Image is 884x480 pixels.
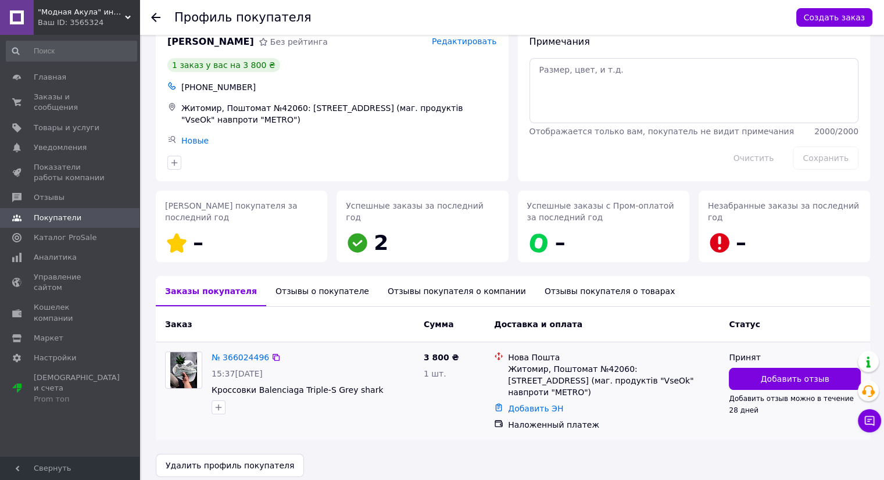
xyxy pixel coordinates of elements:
div: Prom топ [34,394,120,404]
div: Отзывы покупателя о компании [378,276,535,306]
span: Сумма [424,320,454,329]
img: Фото товару [170,352,198,388]
span: Отзывы [34,192,65,203]
span: – [736,231,746,255]
span: Доставка и оплата [494,320,582,329]
span: Каталог ProSale [34,232,96,243]
div: Отзывы покупателя о товарах [535,276,685,306]
span: Успешные заказы с Пром-оплатой за последний год [527,201,674,222]
a: Фото товару [165,352,202,389]
h1: Профиль покупателя [174,10,312,24]
div: Отзывы о покупателе [266,276,378,306]
span: Главная [34,72,66,83]
span: Настройки [34,353,76,363]
span: Примечания [529,36,590,47]
span: 2 [374,231,388,255]
span: Кошелек компании [34,302,108,323]
span: – [193,231,203,255]
span: [DEMOGRAPHIC_DATA] и счета [34,372,120,404]
span: Незабранные заказы за последний год [708,201,859,222]
span: 1 шт. [424,369,446,378]
span: Статус [729,320,760,329]
button: Чат с покупателем [858,409,881,432]
a: Новые [181,136,209,145]
span: 2000 / 2000 [814,127,858,136]
button: Добавить отзыв [729,368,861,390]
div: 1 заказ у вас на 3 800 ₴ [167,58,280,72]
div: Заказы покупателя [156,276,266,306]
button: Создать заказ [796,8,872,27]
div: Житомир, Поштомат №42060: [STREET_ADDRESS] (маг. продуктів "VseOk" навпроти "METRO") [508,363,720,398]
div: Принят [729,352,861,363]
span: Управление сайтом [34,272,108,293]
span: Показатели работы компании [34,162,108,183]
span: "Модная Акула" интернет магазин одежды и обуви [38,7,125,17]
span: Товары и услуги [34,123,99,133]
span: Отображается только вам, покупатель не видит примечания [529,127,794,136]
span: Без рейтинга [270,37,328,46]
span: 3 800 ₴ [424,353,459,362]
div: Вернуться назад [151,12,160,23]
div: [PHONE_NUMBER] [179,79,499,95]
span: [PERSON_NAME] [167,35,254,49]
span: Успешные заказы за последний год [346,201,484,222]
span: Заказ [165,320,192,329]
span: Заказы и сообщения [34,92,108,113]
a: Кроссовки Balenciaga Triple-S Grey shark [212,385,383,395]
div: Житомир, Поштомат №42060: [STREET_ADDRESS] (маг. продуктів "VseOk" навпроти "METRO") [179,100,499,128]
div: Ваш ID: 3565324 [38,17,139,28]
span: Аналитика [34,252,77,263]
span: Добавить отзыв [761,373,829,385]
a: № 366024496 [212,353,269,362]
input: Поиск [6,41,137,62]
span: Добавить отзыв можно в течение 28 дней [729,395,853,414]
div: Нова Пошта [508,352,720,363]
span: 15:37[DATE] [212,369,263,378]
span: Редактировать [432,37,497,46]
button: Удалить профиль покупателя [156,454,304,477]
span: Маркет [34,333,63,343]
div: Наложенный платеж [508,419,720,431]
span: [PERSON_NAME] покупателя за последний год [165,201,298,222]
span: – [555,231,566,255]
span: Покупатели [34,213,81,223]
span: Уведомления [34,142,87,153]
a: Добавить ЭН [508,404,563,413]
